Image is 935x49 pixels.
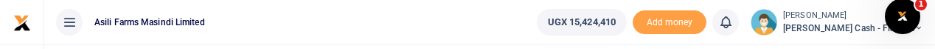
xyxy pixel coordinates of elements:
[537,9,627,36] a: UGX 15,424,410
[13,16,31,27] a: logo-small logo-large logo-large
[783,22,923,35] span: [PERSON_NAME] Cash - Finance
[783,10,923,22] small: [PERSON_NAME]
[751,9,777,36] img: profile-user
[633,10,706,35] li: Toup your wallet
[548,15,616,30] span: UGX 15,424,410
[531,9,633,36] li: Wallet ballance
[13,14,31,32] img: logo-small
[633,16,706,27] a: Add money
[88,16,211,29] span: Asili Farms Masindi Limited
[751,9,923,36] a: profile-user [PERSON_NAME] [PERSON_NAME] Cash - Finance
[633,10,706,35] span: Add money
